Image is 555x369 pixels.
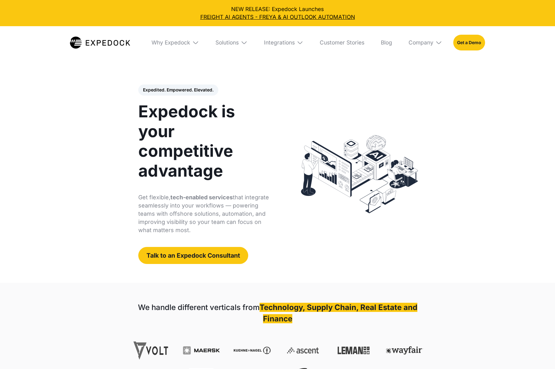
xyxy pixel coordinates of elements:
[5,5,549,21] div: NEW RELEASE: Expedock Launches
[170,194,233,201] strong: tech-enabled services
[314,26,370,59] a: Customer Stories
[453,35,485,50] a: Get a Demo
[138,247,248,264] a: Talk to an Expedock Consultant
[152,39,190,46] div: Why Expedock
[260,303,417,323] strong: Technology, Supply Chain, Real Estate and Finance
[5,13,549,21] a: FREIGHT AI AGENTS - FREYA & AI OUTLOOK AUTOMATION
[215,39,239,46] div: Solutions
[138,303,260,312] strong: We handle different verticals from
[264,39,295,46] div: Integrations
[409,39,433,46] div: Company
[138,102,272,181] h1: Expedock is your competitive advantage
[138,193,272,234] p: Get flexible, that integrate seamlessly into your workflows — powering teams with offshore soluti...
[375,26,398,59] a: Blog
